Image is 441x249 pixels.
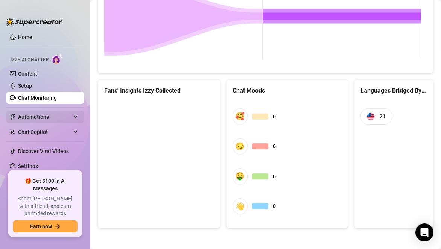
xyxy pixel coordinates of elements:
span: Izzy AI Chatter [11,56,49,64]
div: 😏 [233,138,248,155]
span: Automations [18,111,71,123]
span: 21 [379,112,386,121]
div: Chat Moods [233,86,342,95]
div: 🤑 [233,168,248,184]
a: Home [18,34,32,40]
div: Fans' Insights Izzy Collected [104,86,214,95]
img: AI Chatter [52,53,63,64]
span: Chat Copilot [18,126,71,138]
img: us [367,113,374,120]
a: Content [18,71,37,77]
span: 0 [273,142,276,150]
div: Open Intercom Messenger [415,223,433,241]
a: Discover Viral Videos [18,148,69,154]
span: arrow-right [55,224,60,229]
img: logo-BBDzfeDw.svg [6,18,62,26]
div: 🥰 [233,108,248,124]
button: Earn nowarrow-right [13,220,78,232]
span: 0 [273,202,276,210]
div: 👋 [233,198,248,214]
span: Share [PERSON_NAME] with a friend, and earn unlimited rewards [13,195,78,217]
span: Earn now [30,223,52,229]
a: Settings [18,163,38,169]
span: thunderbolt [10,114,16,120]
a: Chat Monitoring [18,95,57,101]
span: 0 [273,172,276,181]
span: 🎁 Get $100 in AI Messages [13,178,78,192]
a: Setup [18,83,32,89]
div: Languages Bridged By [PERSON_NAME] [360,86,427,95]
img: Chat Copilot [10,129,15,135]
span: 0 [273,112,276,121]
